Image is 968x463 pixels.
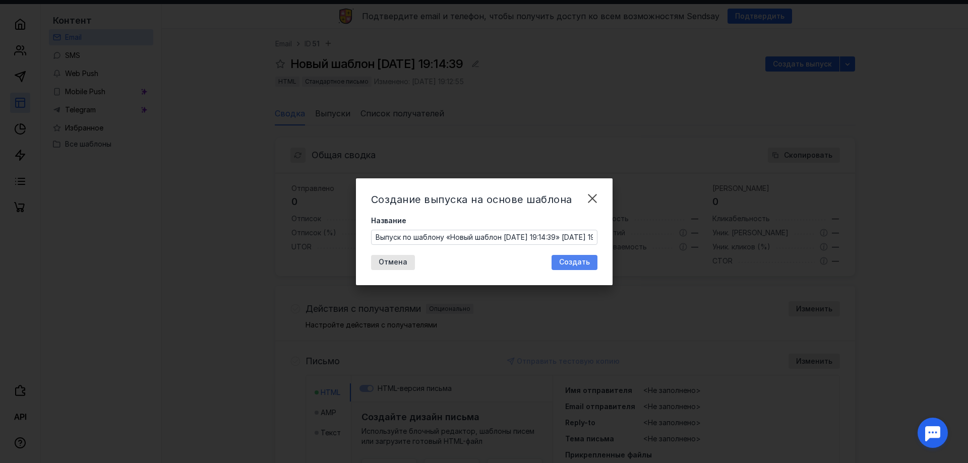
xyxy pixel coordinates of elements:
span: Создать [559,258,590,267]
span: Отмена [379,258,407,267]
button: Отмена [371,255,415,270]
span: Название [371,216,406,226]
button: Создать [552,255,597,270]
span: Создание выпуска на основе шаблона [371,193,572,206]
